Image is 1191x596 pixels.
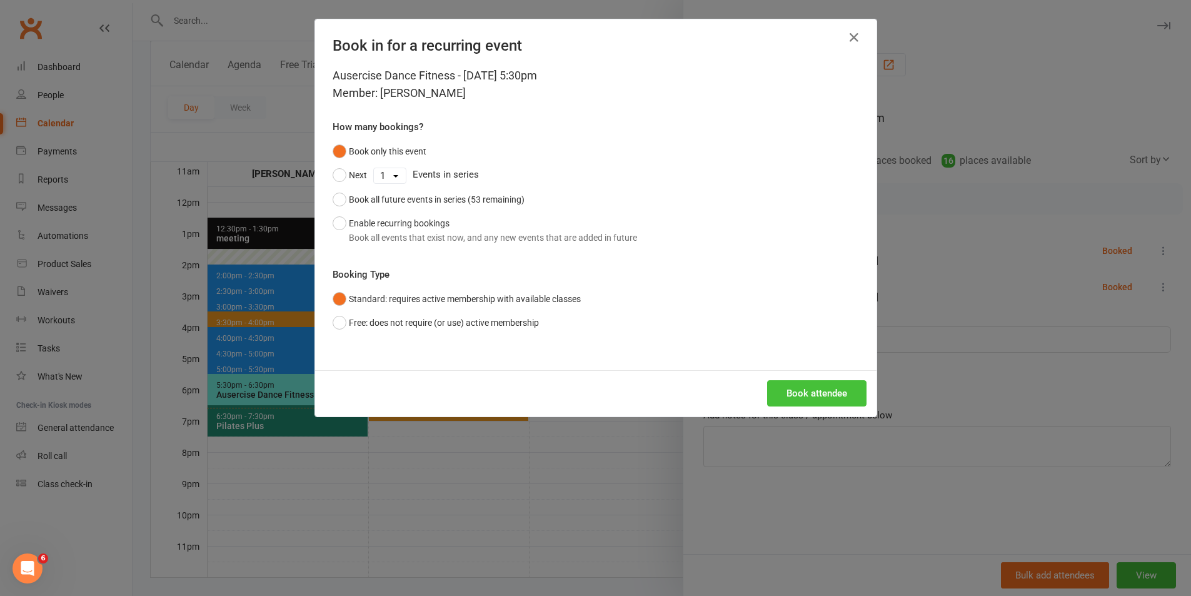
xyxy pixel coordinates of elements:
h4: Book in for a recurring event [333,37,859,54]
button: Standard: requires active membership with available classes [333,287,581,311]
button: Free: does not require (or use) active membership [333,311,539,335]
div: Book all future events in series (53 remaining) [349,193,525,206]
div: Ausercise Dance Fitness - [DATE] 5:30pm Member: [PERSON_NAME] [333,67,859,102]
span: 6 [38,553,48,563]
button: Book attendee [767,380,867,407]
button: Next [333,163,367,187]
button: Enable recurring bookingsBook all events that exist now, and any new events that are added in future [333,211,637,250]
button: Book all future events in series (53 remaining) [333,188,525,211]
iframe: Intercom live chat [13,553,43,583]
button: Close [844,28,864,48]
label: How many bookings? [333,119,423,134]
div: Events in series [333,163,859,187]
div: Book all events that exist now, and any new events that are added in future [349,231,637,245]
button: Book only this event [333,139,426,163]
label: Booking Type [333,267,389,282]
